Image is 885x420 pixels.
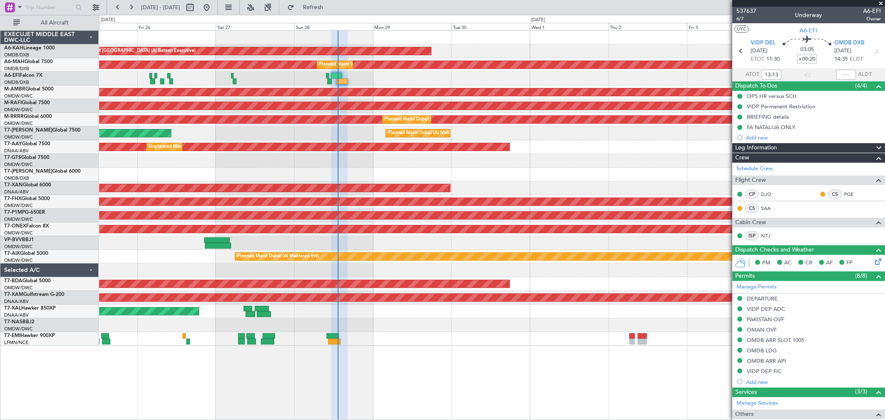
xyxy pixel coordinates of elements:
span: T7-AAY [4,142,22,147]
a: NTJ [761,232,780,239]
span: T7-NAS [4,320,22,325]
a: DJO [761,190,780,198]
div: PAKISTAN OVF [747,316,784,323]
a: OMDB/DXB [4,52,29,58]
span: ETOT [751,55,764,63]
div: Planned Maint Dubai (Al Maktoum Intl) [385,113,466,126]
a: OMDW/DWC [4,257,33,264]
a: OMDB/DXB [4,79,29,85]
div: Sat 27 [216,23,294,30]
span: Cabin Crew [735,218,766,227]
span: PM [762,259,770,267]
a: OMDW/DWC [4,93,33,99]
a: OMDW/DWC [4,285,33,291]
span: A6-MAH [4,59,24,64]
a: T7-EMIHawker 900XP [4,333,55,338]
span: T7-[PERSON_NAME] [4,128,52,133]
div: OMDB LDG [747,347,777,354]
a: DNAA/ABV [4,312,29,318]
a: A6-EFIFalcon 7X [4,73,42,78]
a: OMDB/DXB [4,66,29,72]
span: [DATE] [751,47,768,55]
a: T7-[PERSON_NAME]Global 7500 [4,128,80,133]
a: Manage Services [736,399,778,408]
span: AC [784,259,792,267]
a: T7-NASBBJ2 [4,320,34,325]
span: T7-[PERSON_NAME] [4,169,52,174]
span: OMDB DXB [834,39,864,47]
a: SAA [761,205,780,212]
span: Refresh [296,5,331,10]
div: DEPARTURE [747,295,778,302]
div: [DATE] [531,17,545,24]
div: OMDB ARR SLOT 1005 [747,337,804,344]
a: A6-MAHGlobal 7500 [4,59,53,64]
div: CP [745,190,759,199]
a: T7-P1MPG-650ER [4,210,45,215]
span: T7-P1MP [4,210,25,215]
div: Mon 29 [373,23,451,30]
span: CR [805,259,812,267]
span: FP [846,259,853,267]
a: DNAA/ABV [4,298,29,305]
div: [DATE] [101,17,115,24]
a: OMDW/DWC [4,230,33,236]
a: DNAA/ABV [4,189,29,195]
div: Fri 3 [687,23,766,30]
div: Planned Maint [GEOGRAPHIC_DATA] ([GEOGRAPHIC_DATA] Intl) [319,59,458,71]
div: Unplanned Maint [GEOGRAPHIC_DATA] (Al Maktoum Intl) [149,141,272,153]
span: VP-BVV [4,237,22,242]
div: Underway [795,11,822,20]
span: 6/7 [736,15,756,22]
a: Schedule Crew [736,165,773,173]
span: Leg Information [735,143,777,153]
span: ELDT [850,55,863,63]
div: Sun 28 [294,23,373,30]
span: Flight Crew [735,176,766,185]
div: OMDB ARR API [747,357,786,364]
div: ISP [745,231,759,240]
a: T7-FHXGlobal 5000 [4,196,50,201]
div: Fri 26 [137,23,216,30]
div: Add new [746,378,881,386]
span: 14:35 [834,55,848,63]
span: Crew [735,153,749,163]
a: T7-XALHawker 850XP [4,306,56,311]
div: CS [745,204,759,213]
a: OMDB/DXB [4,175,29,181]
a: OMDW/DWC [4,244,33,250]
span: Services [735,388,757,397]
span: [DATE] - [DATE] [141,4,180,11]
button: UTC [734,25,749,33]
span: Others [735,410,753,419]
span: T7-AIX [4,251,20,256]
span: Owner [863,15,881,22]
span: 03:05 [800,46,814,54]
span: M-RAFI [4,100,22,105]
a: T7-BDAGlobal 5000 [4,278,51,283]
span: ALDT [858,71,872,79]
a: OMDW/DWC [4,134,33,140]
span: AF [826,259,833,267]
span: T7-FHX [4,196,22,201]
span: 537637 [736,7,756,15]
a: VP-BVVBBJ1 [4,237,34,242]
span: A6-EFI [4,73,20,78]
a: A6-KAHLineage 1000 [4,46,55,51]
a: PGE [844,190,863,198]
span: Dispatch To-Dos [735,81,777,91]
a: OMDW/DWC [4,120,33,127]
div: Thu 2 [609,23,687,30]
a: Manage Permits [736,283,777,291]
a: T7-AIXGlobal 5000 [4,251,48,256]
a: LFMN/NCE [4,339,29,346]
span: A6-KAH [4,46,23,51]
a: OMDW/DWC [4,326,33,332]
span: (4/4) [855,81,867,90]
div: VIDP DEP ADC [747,305,785,313]
a: T7-ONEXFalcon 8X [4,224,49,229]
div: Planned Maint [GEOGRAPHIC_DATA] (Al Bateen Executive) [71,45,195,57]
span: Permits [735,271,755,281]
span: VIDP DEL [751,39,775,47]
button: All Aircraft [9,16,90,29]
